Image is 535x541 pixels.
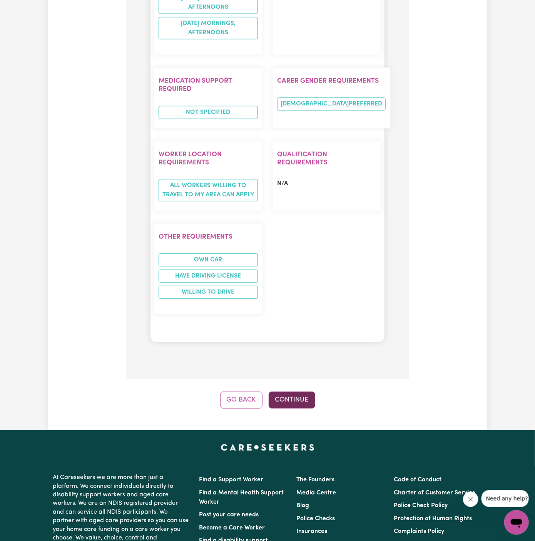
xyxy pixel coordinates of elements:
a: Protection of Human Rights [394,516,472,522]
a: Police Check Policy [394,502,448,509]
a: Post your care needs [199,512,259,518]
h2: Worker location requirements [159,151,258,167]
a: Blog [296,502,309,509]
iframe: Button to launch messaging window [504,510,529,535]
li: Have driving license [159,270,258,283]
a: Media Centre [296,490,336,496]
h2: Carer gender requirements [277,77,386,85]
span: Not specified [159,106,258,119]
a: Find a Mental Health Support Worker [199,490,284,505]
iframe: Message from company [481,490,529,507]
button: Continue [269,392,315,409]
a: Careseekers home page [221,444,314,450]
h2: Other requirements [159,233,258,241]
span: [DEMOGRAPHIC_DATA] preferred [277,97,386,111]
li: Own Car [159,253,258,266]
button: Go Back [220,392,262,409]
li: [DATE] mornings, afternoons [159,17,258,39]
li: Willing to drive [159,286,258,299]
a: Code of Conduct [394,477,442,483]
a: Become a Care Worker [199,525,265,531]
h2: Medication Support Required [159,77,258,93]
a: Complaints Policy [394,528,445,534]
span: N/A [277,181,288,187]
h2: Qualification requirements [277,151,376,167]
a: Insurances [296,528,327,534]
a: The Founders [296,477,334,483]
span: All workers willing to travel to my area can apply [159,179,258,201]
a: Police Checks [296,516,335,522]
a: Find a Support Worker [199,477,263,483]
a: Charter of Customer Service [394,490,476,496]
iframe: Close message [463,492,478,507]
